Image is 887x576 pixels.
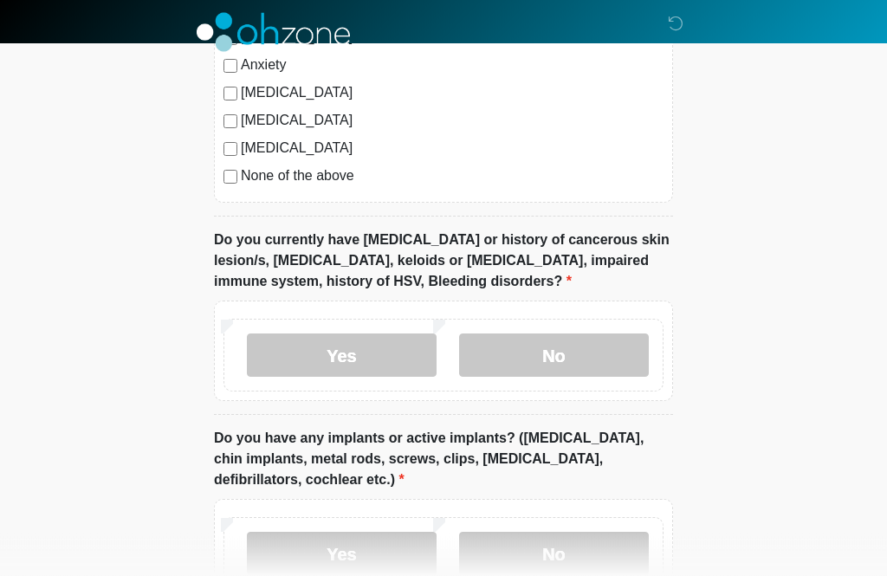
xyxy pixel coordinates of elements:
[214,429,673,491] label: Do you have any implants or active implants? ([MEDICAL_DATA], chin implants, metal rods, screws, ...
[459,334,649,378] label: No
[223,87,237,101] input: [MEDICAL_DATA]
[223,115,237,129] input: [MEDICAL_DATA]
[241,111,664,132] label: [MEDICAL_DATA]
[197,13,350,52] img: OhZone Clinics Logo
[459,533,649,576] label: No
[247,533,437,576] label: Yes
[214,230,673,293] label: Do you currently have [MEDICAL_DATA] or history of cancerous skin lesion/s, [MEDICAL_DATA], keloi...
[241,83,664,104] label: [MEDICAL_DATA]
[241,166,664,187] label: None of the above
[241,55,664,76] label: Anxiety
[223,143,237,157] input: [MEDICAL_DATA]
[241,139,664,159] label: [MEDICAL_DATA]
[223,60,237,74] input: Anxiety
[247,334,437,378] label: Yes
[223,171,237,184] input: None of the above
